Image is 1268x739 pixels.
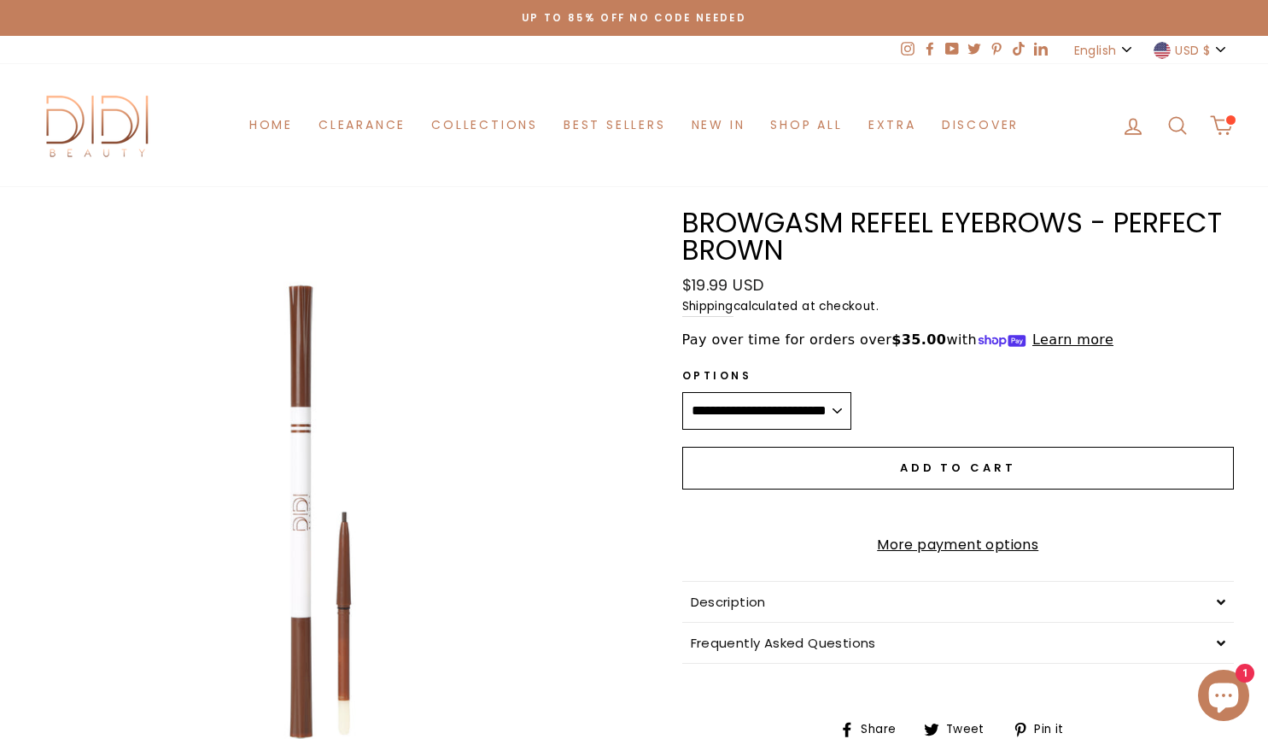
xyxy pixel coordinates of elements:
a: Best Sellers [551,109,679,141]
span: $19.99 USD [682,274,764,296]
a: Discover [929,109,1031,141]
span: Pin it [1031,720,1076,739]
a: Shop All [757,109,855,141]
a: Extra [856,109,929,141]
h1: Browgasm Refeel Eyebrows - Perfect Brown [682,209,1235,265]
a: Home [237,109,306,141]
a: New in [679,109,758,141]
span: Description [691,593,766,611]
inbox-online-store-chat: Shopify online store chat [1193,670,1254,725]
a: Collections [418,109,551,141]
a: Clearance [306,109,418,141]
span: Frequently Asked Questions [691,634,876,652]
button: Add to cart [682,447,1235,490]
small: calculated at checkout. [682,297,1235,317]
a: Shipping [682,297,733,317]
span: English [1074,41,1116,60]
button: English [1069,36,1140,64]
span: Tweet [944,720,997,739]
ul: Primary [237,109,1031,141]
span: USD $ [1175,41,1210,60]
button: USD $ [1148,36,1234,64]
span: Share [858,720,909,739]
label: Options [682,367,851,384]
span: Add to cart [900,460,1016,476]
span: Up to 85% off NO CODE NEEDED [522,11,746,25]
a: More payment options [682,534,1235,556]
img: Didi Beauty Co. [34,90,162,161]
